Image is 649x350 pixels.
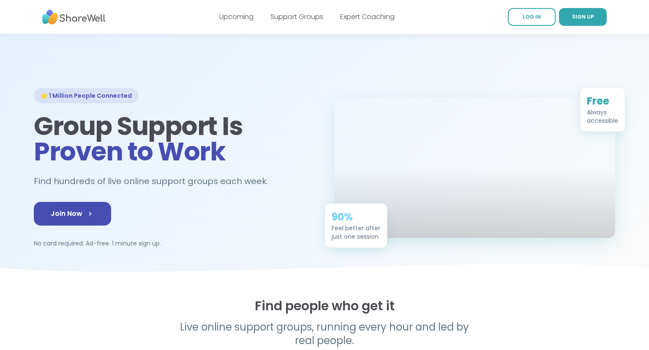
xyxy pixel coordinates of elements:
span: LOG IN [523,13,541,20]
div: Free [587,94,618,108]
p: Live online support groups, running every hour and led by real people. [162,320,487,347]
a: Upcoming [219,12,254,22]
a: Support Groups [270,12,323,22]
span: Join Now [51,209,94,219]
a: SIGN UP [559,8,607,26]
p: No card required. Ad-free. 1 minute sign up. [34,239,314,248]
h2: Find hundreds of live online support groups each week. [34,174,277,188]
div: 🌟 1 Million People Connected [34,88,139,103]
div: Feel better after just one session [332,224,380,241]
a: Expert Coaching [340,12,395,22]
h2: Find people who get it [34,298,615,314]
a: LOG IN [508,8,556,26]
img: ShareWell Nav Logo [42,6,106,29]
span: SIGN UP [572,13,594,20]
h1: Group Support Is [34,113,314,164]
span: Proven to Work [34,134,225,169]
div: 90% [332,210,380,224]
div: Always accessible [587,108,618,125]
a: Join Now [34,202,111,226]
